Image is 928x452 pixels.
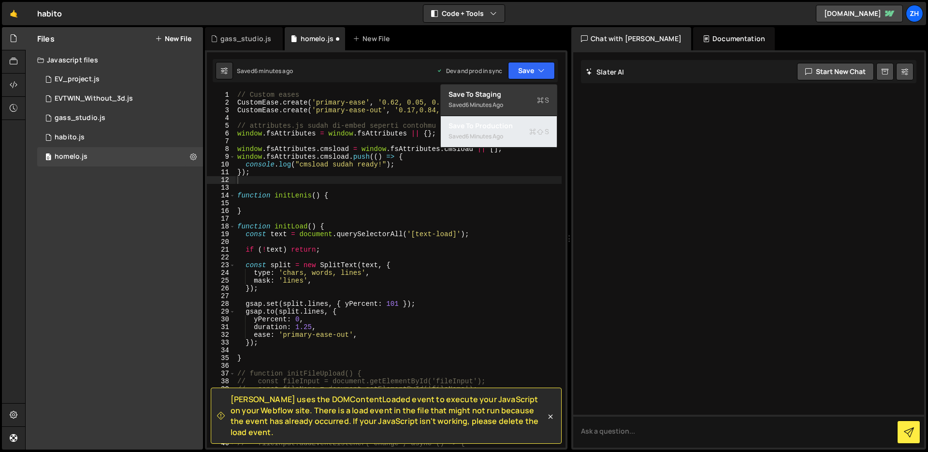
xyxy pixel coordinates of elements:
[207,161,235,168] div: 10
[207,393,235,401] div: 40
[207,424,235,432] div: 44
[571,27,691,50] div: Chat with [PERSON_NAME]
[207,230,235,238] div: 19
[207,316,235,323] div: 30
[207,285,235,292] div: 26
[537,95,549,105] span: S
[207,347,235,354] div: 34
[207,192,235,199] div: 14
[207,370,235,377] div: 37
[37,8,62,19] div: habito
[55,114,105,122] div: gass_studio.js
[449,121,549,131] div: Save to Production
[207,99,235,106] div: 2
[45,154,51,162] span: 0
[301,34,333,44] div: homelo.js
[207,331,235,339] div: 32
[797,63,874,80] button: Start new chat
[207,308,235,316] div: 29
[207,261,235,269] div: 23
[220,34,271,44] div: gass_studio.js
[207,246,235,254] div: 21
[207,277,235,285] div: 25
[26,50,203,70] div: Javascript files
[449,90,549,99] div: Save to Staging
[508,62,555,79] button: Save
[449,131,549,142] div: Saved
[231,394,546,437] span: [PERSON_NAME] uses the DOMContentLoaded event to execute your JavaScript on your Webflow site. Th...
[37,33,55,44] h2: Files
[465,132,503,140] div: 6 minutes ago
[207,254,235,261] div: 22
[207,432,235,439] div: 45
[37,89,203,108] div: 13378/41195.js
[449,99,549,111] div: Saved
[207,168,235,176] div: 11
[155,35,191,43] button: New File
[207,215,235,223] div: 17
[207,323,235,331] div: 31
[55,152,87,161] div: homelo.js
[906,5,923,22] a: zh
[207,137,235,145] div: 7
[254,67,293,75] div: 6 minutes ago
[586,67,624,76] h2: Slater AI
[207,130,235,137] div: 6
[207,385,235,393] div: 39
[436,67,502,75] div: Dev and prod in sync
[207,238,235,246] div: 20
[207,114,235,122] div: 4
[207,207,235,215] div: 16
[207,223,235,230] div: 18
[529,127,549,136] span: S
[423,5,505,22] button: Code + Tools
[37,108,203,128] div: 13378/43790.js
[207,408,235,416] div: 42
[207,106,235,114] div: 3
[207,401,235,408] div: 41
[207,199,235,207] div: 15
[207,362,235,370] div: 36
[207,300,235,308] div: 28
[207,377,235,385] div: 38
[2,2,26,25] a: 🤙
[207,439,235,447] div: 46
[441,85,557,116] button: Save to StagingS Saved6 minutes ago
[237,67,293,75] div: Saved
[55,75,100,84] div: EV_project.js
[207,176,235,184] div: 12
[207,269,235,277] div: 24
[207,184,235,192] div: 13
[207,122,235,130] div: 5
[207,145,235,153] div: 8
[207,339,235,347] div: 33
[55,133,85,142] div: habito.js
[37,147,203,166] div: 13378/44011.js
[816,5,903,22] a: [DOMAIN_NAME]
[353,34,393,44] div: New File
[441,116,557,148] button: Save to ProductionS Saved6 minutes ago
[207,416,235,424] div: 43
[207,292,235,300] div: 27
[693,27,775,50] div: Documentation
[207,354,235,362] div: 35
[55,94,133,103] div: EVTWIN_Without_3d.js
[37,70,203,89] div: 13378/40224.js
[207,91,235,99] div: 1
[465,101,503,109] div: 6 minutes ago
[37,128,203,147] div: 13378/33578.js
[207,153,235,161] div: 9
